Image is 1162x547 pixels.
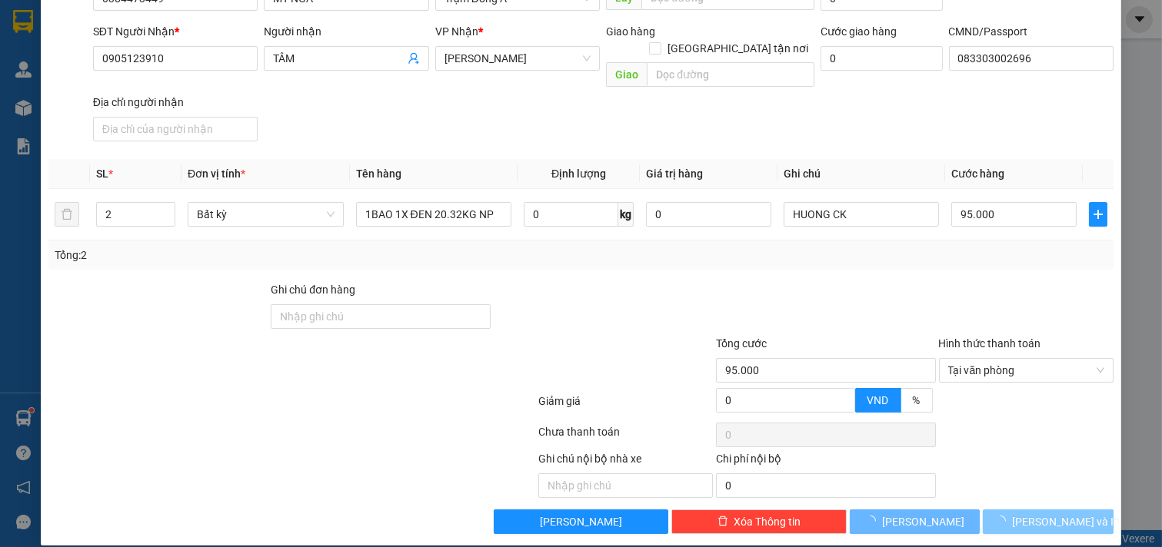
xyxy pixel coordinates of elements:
span: Gửi: [13,15,37,31]
div: [PERSON_NAME] [147,48,311,66]
input: Dọc đường [647,62,814,87]
div: 20.000 [145,97,312,134]
span: Nhận: [147,13,184,29]
button: plus [1089,202,1107,227]
span: loading [865,516,882,526]
span: Tên hàng [356,167,401,180]
span: Giá trị hàng [646,167,703,180]
div: Người nhận [264,23,429,40]
div: SĐT Người Nhận [93,23,258,40]
button: delete [55,202,79,227]
span: user-add [408,52,420,65]
span: Giao hàng [606,25,655,38]
span: Chưa [PERSON_NAME] : [145,97,253,133]
span: Hồ Chí Minh [444,47,591,70]
span: kg [618,202,634,227]
span: Định lượng [551,167,606,180]
button: [PERSON_NAME] và In [983,509,1114,534]
input: VD: Bàn, Ghế [356,202,512,227]
div: CMND/Passport [949,23,1114,40]
span: loading [995,516,1012,526]
span: [PERSON_NAME] [540,513,622,530]
input: Ghi Chú [784,202,940,227]
span: Bất kỳ [197,203,335,226]
span: VND [867,394,889,406]
span: [PERSON_NAME] [882,513,964,530]
div: [GEOGRAPHIC_DATA] [147,13,311,48]
div: Giảm giá [537,393,715,419]
span: Xóa Thông tin [734,513,801,530]
button: deleteXóa Thông tin [671,509,847,534]
input: 0 [646,202,771,227]
input: Địa chỉ của người nhận [93,117,258,141]
span: VP Nhận [435,25,478,38]
span: SL [96,167,108,180]
div: [PERSON_NAME] [13,31,136,50]
label: Hình thức thanh toán [939,337,1041,350]
span: Tổng cước [716,337,767,350]
div: Trạm Đông Á [13,13,136,31]
span: Cước hàng [951,167,1004,180]
span: [GEOGRAPHIC_DATA] tận nơi [661,40,814,57]
th: Ghi chú [777,159,946,189]
span: delete [718,516,728,528]
span: Tại văn phòng [948,359,1105,382]
div: Ghi chú nội bộ nhà xe [538,450,714,473]
button: [PERSON_NAME] [850,509,981,534]
input: Ghi chú đơn hàng [271,304,490,329]
input: Cước giao hàng [821,46,943,71]
span: Đơn vị tính [188,167,245,180]
span: [PERSON_NAME] và In [1012,513,1120,530]
div: Chưa thanh toán [537,423,715,450]
span: Giao [606,62,647,87]
span: plus [1090,208,1107,220]
div: Chi phí nội bộ [716,450,935,473]
div: Tổng: 2 [55,247,449,264]
label: Ghi chú đơn hàng [271,283,355,296]
button: [PERSON_NAME] [494,509,669,534]
span: % [913,394,921,406]
label: Cước giao hàng [821,25,897,38]
div: Địa chỉ người nhận [93,94,258,111]
input: Nhập ghi chú [538,473,714,498]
